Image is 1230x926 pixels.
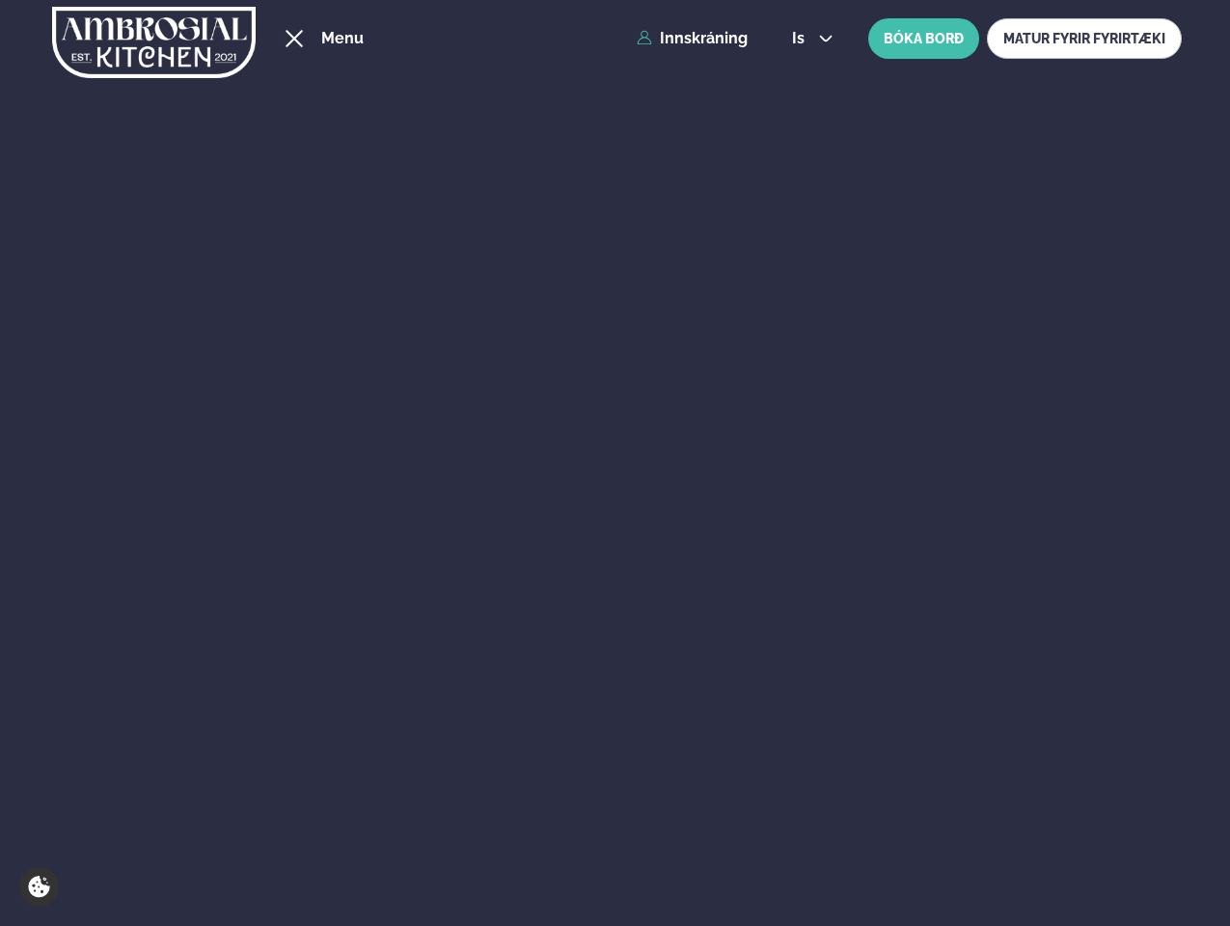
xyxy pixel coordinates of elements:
[987,18,1182,59] a: MATUR FYRIR FYRIRTÆKI
[19,867,59,907] a: Cookie settings
[52,3,256,82] img: logo
[792,31,810,46] span: is
[868,18,979,59] button: BÓKA BORÐ
[777,31,849,46] button: is
[637,30,748,47] a: Innskráning
[283,27,306,50] button: hamburger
